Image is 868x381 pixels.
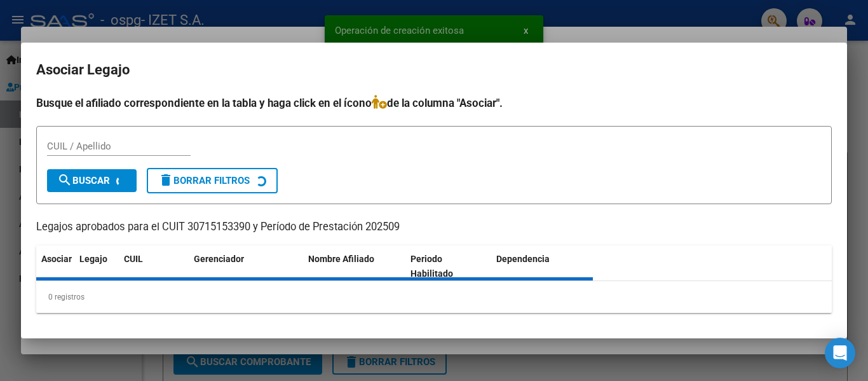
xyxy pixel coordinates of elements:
span: Legajo [79,254,107,264]
datatable-header-cell: Asociar [36,246,74,287]
span: Periodo Habilitado [410,254,453,279]
datatable-header-cell: Gerenciador [189,246,303,287]
span: Buscar [57,175,110,186]
span: Borrar Filtros [158,175,250,186]
datatable-header-cell: CUIL [119,246,189,287]
div: Open Intercom Messenger [825,338,855,368]
h4: Busque el afiliado correspondiente en la tabla y haga click en el ícono de la columna "Asociar". [36,95,832,111]
span: CUIL [124,254,143,264]
span: Gerenciador [194,254,244,264]
mat-icon: delete [158,172,173,188]
datatable-header-cell: Nombre Afiliado [303,246,405,287]
button: Borrar Filtros [147,168,278,193]
button: Buscar [47,169,137,192]
p: Legajos aprobados para el CUIT 30715153390 y Período de Prestación 202509 [36,219,832,235]
h2: Asociar Legajo [36,58,832,82]
span: Nombre Afiliado [308,254,374,264]
span: Asociar [41,254,72,264]
span: Dependencia [496,254,550,264]
datatable-header-cell: Dependencia [491,246,593,287]
mat-icon: search [57,172,72,188]
datatable-header-cell: Periodo Habilitado [405,246,491,287]
datatable-header-cell: Legajo [74,246,119,287]
div: 0 registros [36,281,832,313]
